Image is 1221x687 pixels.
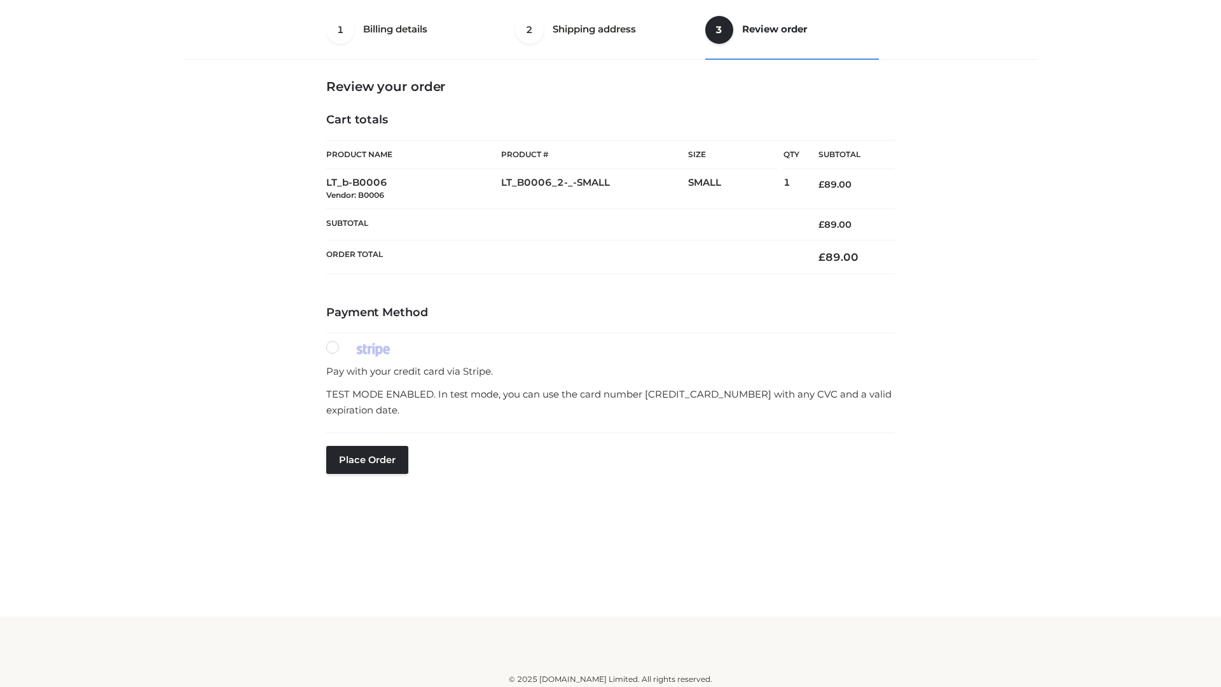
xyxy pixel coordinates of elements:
[326,79,895,94] h3: Review your order
[326,169,501,209] td: LT_b-B0006
[818,219,852,230] bdi: 89.00
[818,219,824,230] span: £
[326,240,799,274] th: Order Total
[818,251,859,263] bdi: 89.00
[818,179,824,190] span: £
[818,251,825,263] span: £
[326,306,895,320] h4: Payment Method
[688,169,783,209] td: SMALL
[326,363,895,380] p: Pay with your credit card via Stripe.
[326,386,895,419] p: TEST MODE ENABLED. In test mode, you can use the card number [CREDIT_CARD_NUMBER] with any CVC an...
[501,140,688,169] th: Product #
[501,169,688,209] td: LT_B0006_2-_-SMALL
[688,141,777,169] th: Size
[326,209,799,240] th: Subtotal
[783,169,799,209] td: 1
[326,446,408,474] button: Place order
[818,179,852,190] bdi: 89.00
[189,673,1032,686] div: © 2025 [DOMAIN_NAME] Limited. All rights reserved.
[799,141,895,169] th: Subtotal
[326,140,501,169] th: Product Name
[326,113,895,127] h4: Cart totals
[783,140,799,169] th: Qty
[326,190,384,200] small: Vendor: B0006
